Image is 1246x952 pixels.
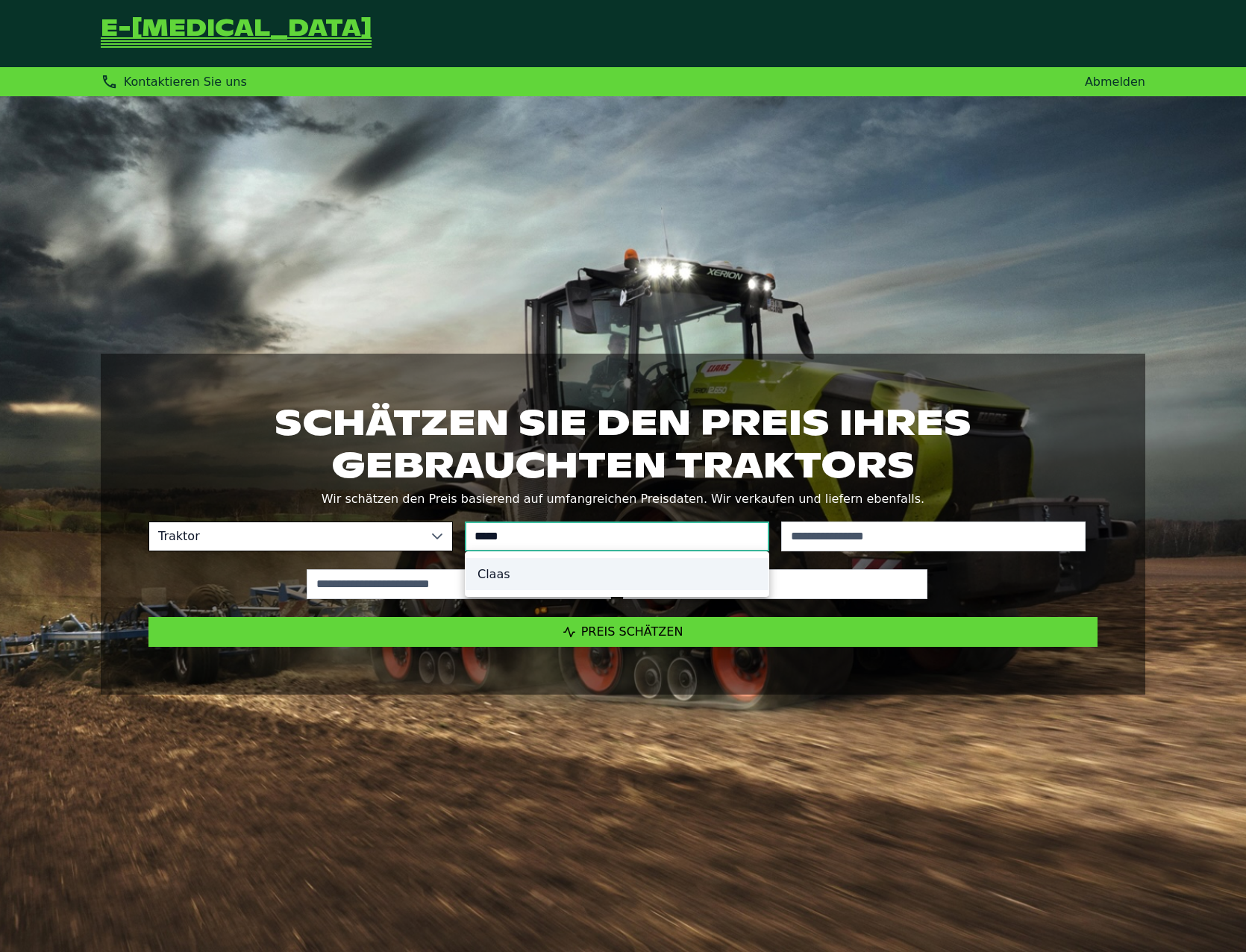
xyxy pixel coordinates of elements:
span: Preis schätzen [581,624,683,639]
span: Kontaktieren Sie uns [124,75,247,89]
h1: Schätzen Sie den Preis Ihres gebrauchten Traktors [148,401,1098,485]
button: Preis schätzen [148,617,1098,647]
p: Wir schätzen den Preis basierend auf umfangreichen Preisdaten. Wir verkaufen und liefern ebenfalls. [148,489,1098,510]
a: Abmelden [1085,75,1145,89]
ul: Option List [466,552,768,596]
div: Kontaktieren Sie uns [101,73,247,90]
a: Zurück zur Startseite [101,18,372,49]
span: Traktor [149,522,422,551]
li: Claas [466,558,768,590]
